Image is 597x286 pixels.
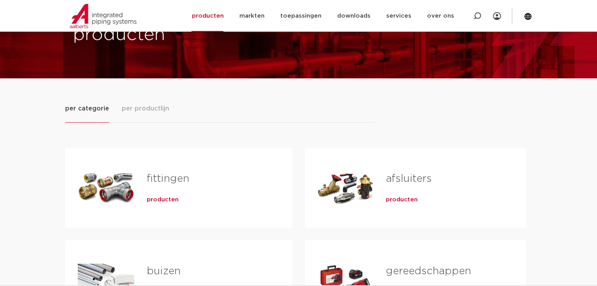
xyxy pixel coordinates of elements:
[147,174,189,184] a: fittingen
[122,104,169,113] span: per productlijn
[147,196,179,204] a: producten
[386,196,418,204] a: producten
[386,174,432,184] a: afsluiters
[147,266,181,276] a: buizen
[386,266,471,276] a: gereedschappen
[73,22,295,47] h1: producten
[65,104,109,113] span: per categorie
